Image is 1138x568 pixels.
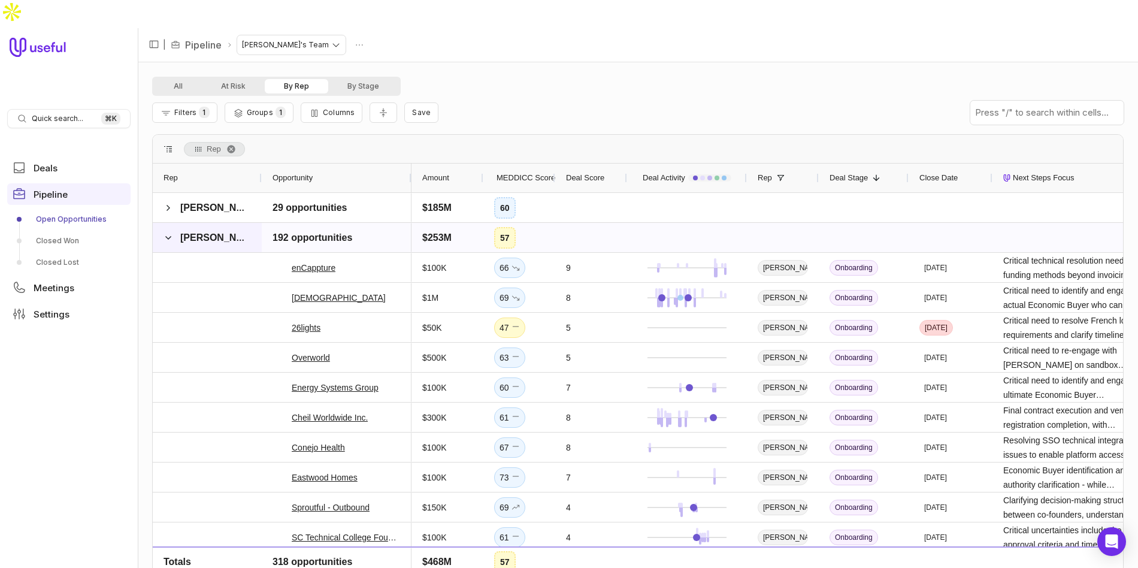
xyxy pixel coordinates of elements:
span: 4 [566,500,571,515]
span: 9 [566,261,571,275]
a: Pipeline [7,183,131,205]
span: Next Steps Focus [1013,171,1075,185]
span: 192 opportunities [273,231,352,245]
a: [DEMOGRAPHIC_DATA] [292,291,386,305]
span: $100K [422,530,446,545]
span: Onboarding [830,470,878,485]
a: Sproutful - Outbound [292,500,370,515]
span: Deals [34,164,57,173]
span: 8 [566,291,571,305]
time: [DATE] [924,443,947,452]
a: Settings [7,303,131,325]
span: 29 opportunities [273,201,347,215]
span: 5 [566,321,571,335]
div: 63 [500,351,520,365]
span: [PERSON_NAME] [758,500,808,515]
time: [DATE] [924,353,947,362]
a: enCappture [292,261,335,275]
span: Save [412,108,431,117]
button: Actions [350,36,368,54]
span: 1 [199,107,209,118]
button: Collapse sidebar [145,35,163,53]
span: $1M [422,291,438,305]
time: [DATE] [924,473,947,482]
span: [PERSON_NAME] [758,530,808,545]
div: Pipeline submenu [7,210,131,272]
div: 61 [500,410,520,425]
time: [DATE] [924,503,947,512]
span: Pipeline [34,190,68,199]
span: Deal Score [566,171,604,185]
a: Overworld [292,351,330,365]
div: 69 [500,291,520,305]
span: 7 [566,470,571,485]
span: Onboarding [830,320,878,336]
span: $100K [422,470,446,485]
a: Closed Won [7,231,131,250]
button: All [155,79,202,93]
span: [PERSON_NAME] [758,410,808,425]
span: Settings [34,310,69,319]
span: $100K [422,261,446,275]
span: Rep. Press ENTER to sort. Press DELETE to remove [184,142,245,156]
div: 57 [500,231,510,245]
span: No change [512,470,520,485]
span: 7 [566,380,571,395]
span: $185M [422,201,452,215]
span: [PERSON_NAME] [180,232,261,243]
span: $150K [422,500,446,515]
span: 5 [566,351,571,365]
span: Onboarding [830,290,878,306]
a: Closed Lost [7,253,131,272]
div: 47 [500,321,520,335]
button: Create a new saved view [404,102,438,123]
span: | [163,38,166,52]
time: [DATE] [925,323,948,333]
span: No change [512,321,520,335]
button: Group Pipeline [225,102,293,123]
div: 60 [500,201,510,215]
span: No change [512,530,520,545]
span: Onboarding [830,530,878,545]
span: Onboarding [830,500,878,515]
time: [DATE] [924,533,947,542]
div: 67 [500,440,520,455]
a: Deals [7,157,131,179]
span: [PERSON_NAME] [758,320,808,336]
input: Press "/" to search within cells... [970,101,1124,125]
button: Filter Pipeline [152,102,217,123]
span: Onboarding [830,260,878,276]
a: Pipeline [185,38,222,52]
span: 1 [276,107,286,118]
span: Deal Stage [830,171,868,185]
div: MEDDICC Score [494,164,544,192]
span: 8 [566,410,571,425]
div: Row Groups [184,142,245,156]
span: Columns [323,108,355,117]
span: $500K [422,351,446,365]
button: By Rep [265,79,328,93]
span: Rep [164,171,178,185]
span: [PERSON_NAME] [758,440,808,455]
div: 60 [500,380,520,395]
span: $300K [422,410,446,425]
div: Open Intercom Messenger [1097,527,1126,556]
span: 4 [566,530,571,545]
span: Close Date [919,171,958,185]
span: Opportunity [273,171,313,185]
time: [DATE] [924,293,947,303]
span: MEDDICC Score [497,171,555,185]
a: SC Technical College Foundation [292,530,401,545]
span: No change [512,440,520,455]
span: $253M [422,231,452,245]
span: Filters [174,108,196,117]
div: 61 [500,530,520,545]
div: 73 [500,470,520,485]
span: No change [512,410,520,425]
span: [PERSON_NAME] [758,260,808,276]
span: Rep [758,171,772,185]
span: [PERSON_NAME] [758,470,808,485]
span: Onboarding [830,380,878,395]
span: [PERSON_NAME] [758,350,808,365]
a: Conejo Health [292,440,345,455]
